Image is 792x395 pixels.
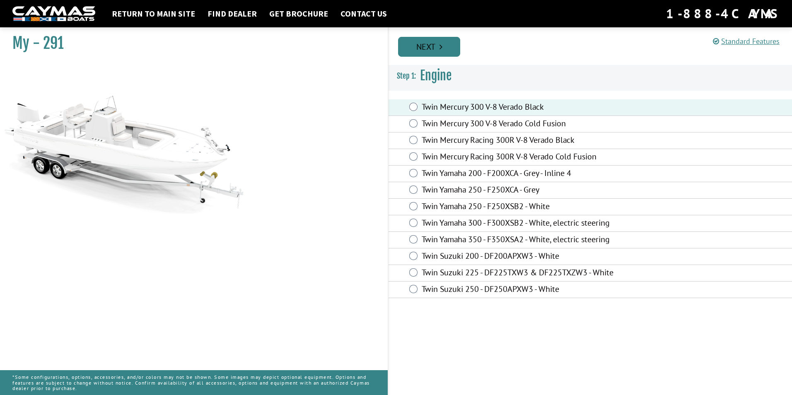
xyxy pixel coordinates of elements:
[12,370,375,395] p: *Some configurations, options, accessories, and/or colors may not be shown. Some images may depic...
[336,8,391,19] a: Contact Us
[713,36,780,46] a: Standard Features
[422,135,644,147] label: Twin Mercury Racing 300R V-8 Verado Black
[422,118,644,130] label: Twin Mercury 300 V-8 Verado Cold Fusion
[422,267,644,279] label: Twin Suzuki 225 - DF225TXW3 & DF225TXZW3 - White
[389,60,792,91] h3: Engine
[108,8,199,19] a: Return to main site
[422,251,644,263] label: Twin Suzuki 200 - DF200APXW3 - White
[12,6,95,22] img: white-logo-c9c8dbefe5ff5ceceb0f0178aa75bf4bb51f6bca0971e226c86eb53dfe498488.png
[12,34,367,53] h1: My - 291
[422,168,644,180] label: Twin Yamaha 200 - F200XCA - Grey - Inline 4
[265,8,332,19] a: Get Brochure
[422,152,644,164] label: Twin Mercury Racing 300R V-8 Verado Cold Fusion
[666,5,780,23] div: 1-888-4CAYMAS
[422,234,644,246] label: Twin Yamaha 350 - F350XSA2 - White, electric steering
[203,8,261,19] a: Find Dealer
[396,36,792,57] ul: Pagination
[422,284,644,296] label: Twin Suzuki 250 - DF250APXW3 - White
[422,201,644,213] label: Twin Yamaha 250 - F250XSB2 - White
[422,185,644,197] label: Twin Yamaha 250 - F250XCA - Grey
[422,218,644,230] label: Twin Yamaha 300 - F300XSB2 - White, electric steering
[398,37,460,57] a: Next
[422,102,644,114] label: Twin Mercury 300 V-8 Verado Black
